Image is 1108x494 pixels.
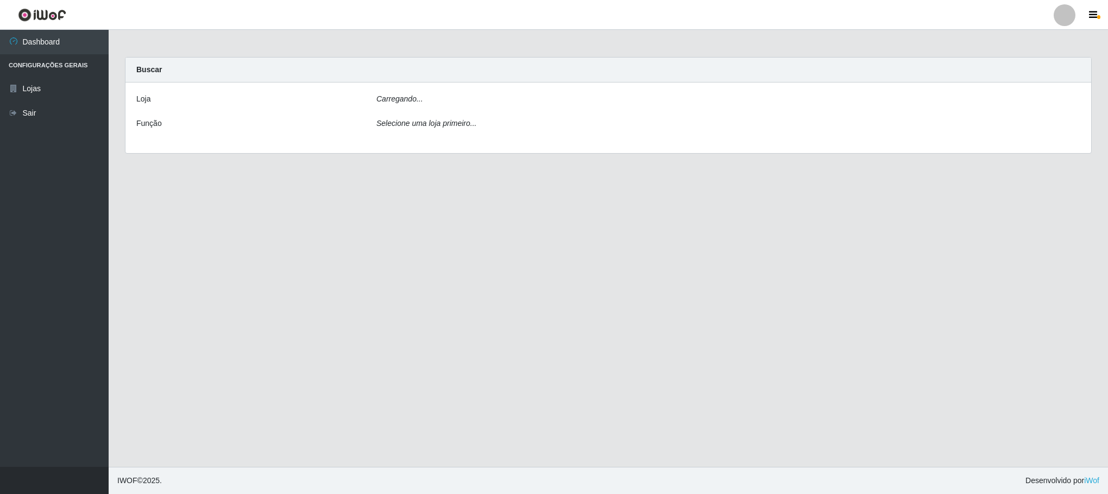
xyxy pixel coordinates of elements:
[376,119,476,128] i: Selecione uma loja primeiro...
[1084,476,1099,485] a: iWof
[136,65,162,74] strong: Buscar
[136,93,150,105] label: Loja
[136,118,162,129] label: Função
[1025,475,1099,486] span: Desenvolvido por
[18,8,66,22] img: CoreUI Logo
[117,475,162,486] span: © 2025 .
[376,94,423,103] i: Carregando...
[117,476,137,485] span: IWOF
